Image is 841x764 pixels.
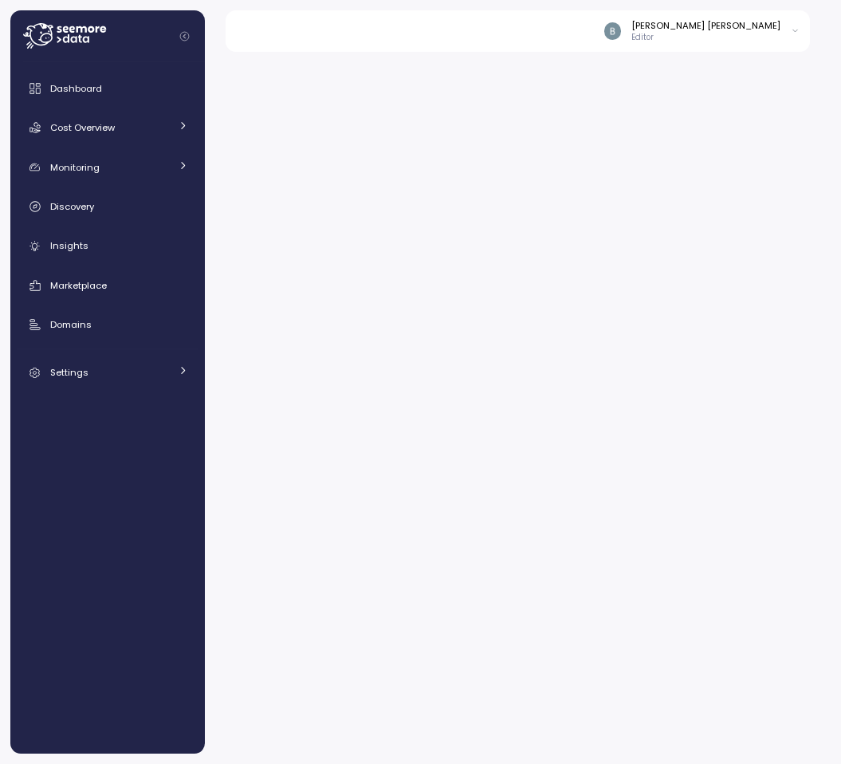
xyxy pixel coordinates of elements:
a: Discovery [17,191,198,223]
img: ACg8ocJyWE6xOp1B6yfOOo1RrzZBXz9fCX43NtCsscuvf8X-nP99eg=s96-c [604,22,621,39]
a: Insights [17,230,198,262]
button: Collapse navigation [175,30,195,42]
a: Cost Overview [17,112,198,144]
a: Monitoring [17,152,198,183]
span: Monitoring [50,161,100,174]
a: Settings [17,356,198,388]
a: Marketplace [17,270,198,301]
p: Editor [631,32,780,43]
span: Discovery [50,200,94,213]
span: Dashboard [50,82,102,95]
span: Marketplace [50,279,107,292]
span: Settings [50,366,88,379]
a: Dashboard [17,73,198,104]
span: Cost Overview [50,121,115,134]
a: Domains [17,309,198,341]
div: [PERSON_NAME] [PERSON_NAME] [631,19,780,32]
span: Insights [50,239,88,252]
span: Domains [50,318,92,331]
